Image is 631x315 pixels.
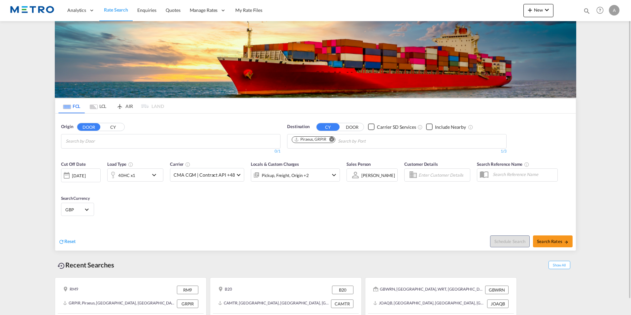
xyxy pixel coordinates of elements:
md-icon: icon-chevron-down [543,6,551,14]
div: Help [594,5,609,17]
div: RM9 [177,286,198,294]
md-tab-item: LCL [85,99,111,113]
md-icon: icon-chevron-down [330,171,338,179]
span: Help [594,5,606,16]
md-select: Sales Person: Aimee Cunningham [361,170,396,180]
span: Analytics [67,7,86,14]
input: Chips input. [338,136,401,147]
md-datepicker: Select [61,182,66,191]
md-select: Select Currency: £ GBPUnited Kingdom Pound [65,205,90,214]
span: My Rate Files [235,7,262,13]
span: Origin [61,123,73,130]
md-icon: icon-chevron-down [150,171,161,179]
span: Load Type [107,161,133,167]
md-tab-item: FCL [58,99,85,113]
button: Note: By default Schedule search will only considerorigin ports, destination ports and cut off da... [490,235,530,247]
div: A [609,5,619,16]
div: Pickup Freight Origin Destination Factory Stuffingicon-chevron-down [251,168,340,182]
div: [DATE] [61,168,101,182]
input: Chips input. [66,136,128,147]
md-icon: icon-information-outline [128,162,133,167]
md-tab-item: AIR [111,99,138,113]
button: DOOR [341,123,364,131]
button: CY [101,123,124,131]
button: DOOR [77,123,100,131]
md-pagination-wrapper: Use the left and right arrow keys to navigate between tabs [58,99,164,113]
span: New [526,7,551,13]
div: CAMTR [331,299,353,308]
div: GBWRN, Warrington, WRT, United Kingdom, GB & Ireland, Europe [373,286,483,294]
div: [PERSON_NAME] [361,173,395,178]
md-icon: icon-backup-restore [57,262,65,270]
div: B20 [218,286,232,294]
span: Destination [287,123,310,130]
md-chips-wrap: Chips container with autocompletion. Enter the text area, type text to search, and then use the u... [65,134,131,147]
span: GBP [65,207,84,213]
div: RM9 [63,286,78,294]
div: Press delete to remove this chip. [294,137,328,142]
span: Enquiries [137,7,156,13]
button: icon-plus 400-fgNewicon-chevron-down [523,4,553,17]
div: [DATE] [72,173,85,179]
div: icon-magnify [583,7,590,17]
div: 0/1 [61,149,281,154]
div: Carrier SD Services [377,124,416,130]
span: Search Rates [537,239,569,244]
span: Manage Rates [190,7,218,14]
md-icon: The selected Trucker/Carrierwill be displayed in the rate results If the rates are from another f... [185,162,190,167]
md-icon: icon-airplane [116,102,124,107]
button: Search Ratesicon-arrow-right [533,235,573,247]
span: Cut Off Date [61,161,86,167]
span: Search Reference Name [477,161,529,167]
span: Reset [64,238,76,244]
span: Rate Search [104,7,128,13]
md-checkbox: Checkbox No Ink [426,123,466,130]
md-icon: icon-plus 400-fg [526,6,534,14]
span: Search Currency [61,196,90,201]
div: JOAQB, Aqaba, Jordan, Levante, Middle East [373,299,485,308]
span: Locals & Custom Charges [251,161,299,167]
md-icon: icon-magnify [583,7,590,15]
span: Customer Details [404,161,438,167]
md-icon: Unchecked: Ignores neighbouring ports when fetching rates.Checked : Includes neighbouring ports w... [468,124,473,130]
div: 40HC x1 [118,171,135,180]
div: 1/3 [287,149,507,154]
button: CY [316,123,340,131]
span: CMA CGM | Contract API +48 [174,172,235,178]
div: icon-refreshReset [58,238,76,245]
img: LCL+%26+FCL+BACKGROUND.png [55,21,576,98]
div: 40HC x1icon-chevron-down [107,168,163,182]
md-checkbox: Checkbox No Ink [368,123,416,130]
div: GRPIR, Piraeus, Greece, Southern Europe, Europe [63,299,175,308]
div: Piraeus, GRPIR [294,137,326,142]
img: 25181f208a6c11efa6aa1bf80d4cef53.png [10,3,54,18]
div: GBWRN [485,286,509,294]
div: OriginDOOR CY Chips container with autocompletion. Enter the text area, type text to search, and ... [55,114,576,251]
md-icon: Unchecked: Search for CY (Container Yard) services for all selected carriers.Checked : Search for... [417,124,423,130]
div: Pickup Freight Origin Destination Factory Stuffing [262,171,309,180]
input: Enter Customer Details [418,170,468,180]
div: CAMTR, Montreal, QC, Canada, North America, Americas [218,299,329,308]
span: Carrier [170,161,190,167]
md-icon: Your search will be saved by the below given name [524,162,529,167]
span: Sales Person [347,161,371,167]
md-icon: icon-arrow-right [564,240,569,244]
span: Quotes [166,7,180,13]
md-chips-wrap: Chips container. Use arrow keys to select chips. [291,134,403,147]
md-icon: icon-refresh [58,239,64,245]
div: Include Nearby [435,124,466,130]
div: Recent Searches [55,258,117,272]
div: B20 [332,286,353,294]
div: JOAQB [487,299,509,308]
div: GRPIR [177,299,198,308]
span: Show All [548,261,570,269]
input: Search Reference Name [489,169,557,179]
button: Remove [325,137,335,143]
